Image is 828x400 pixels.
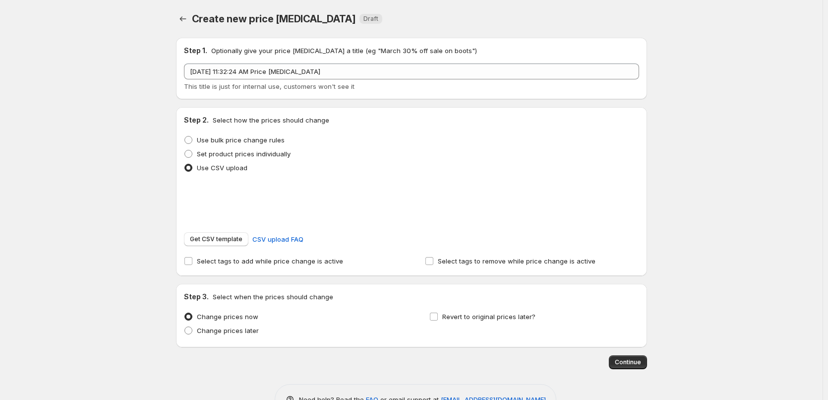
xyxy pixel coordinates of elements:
[192,13,356,25] span: Create new price [MEDICAL_DATA]
[211,46,477,56] p: Optionally give your price [MEDICAL_DATA] a title (eg "March 30% off sale on boots")
[197,164,247,172] span: Use CSV upload
[197,327,259,334] span: Change prices later
[197,257,343,265] span: Select tags to add while price change is active
[190,235,242,243] span: Get CSV template
[213,115,329,125] p: Select how the prices should change
[184,64,639,79] input: 30% off holiday sale
[197,150,291,158] span: Set product prices individually
[197,136,285,144] span: Use bulk price change rules
[197,313,258,321] span: Change prices now
[615,358,641,366] span: Continue
[184,82,355,90] span: This title is just for internal use, customers won't see it
[213,292,333,302] p: Select when the prices should change
[184,232,248,246] button: Get CSV template
[246,231,309,247] a: CSV upload FAQ
[184,292,209,302] h2: Step 3.
[438,257,595,265] span: Select tags to remove while price change is active
[609,355,647,369] button: Continue
[252,234,303,244] span: CSV upload FAQ
[176,12,190,26] button: Price change jobs
[184,46,207,56] h2: Step 1.
[363,15,378,23] span: Draft
[442,313,535,321] span: Revert to original prices later?
[184,115,209,125] h2: Step 2.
